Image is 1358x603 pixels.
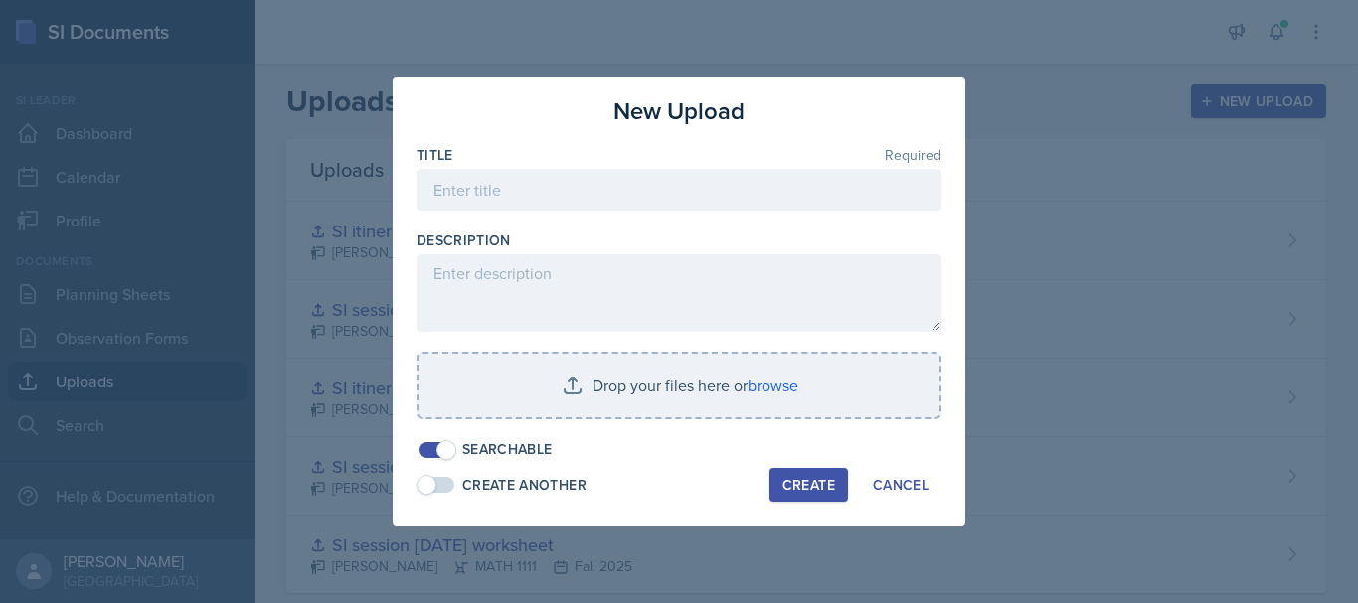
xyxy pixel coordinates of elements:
button: Cancel [860,468,941,502]
div: Cancel [873,477,929,493]
div: Searchable [462,439,553,460]
span: Required [885,148,941,162]
div: Create Another [462,475,587,496]
label: Description [417,230,511,250]
label: Title [417,145,453,165]
button: Create [769,468,848,502]
input: Enter title [417,169,941,211]
h3: New Upload [613,93,745,129]
div: Create [782,477,835,493]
